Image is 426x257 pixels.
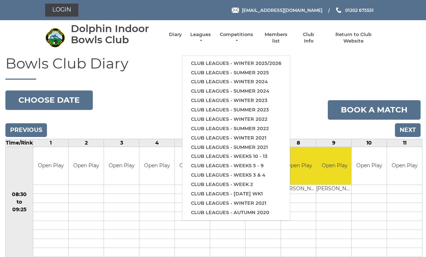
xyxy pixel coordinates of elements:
td: 11 [387,139,422,147]
td: 5 [175,139,210,147]
img: Phone us [336,7,341,13]
td: 8 [281,139,316,147]
div: Dolphin Indoor Bowls Club [71,23,162,45]
img: Email [232,8,239,13]
a: Diary [169,31,182,38]
h1: Bowls Club Diary [5,56,421,80]
td: Open Play [352,147,387,185]
input: Next [395,123,421,137]
td: Open Play [281,147,317,185]
a: Club leagues - Summer 2023 [182,105,290,115]
td: 2 [69,139,104,147]
td: Open Play [104,147,139,185]
a: Book a match [328,100,421,120]
button: Choose date [5,90,93,110]
a: Email [EMAIL_ADDRESS][DOMAIN_NAME] [232,7,322,14]
span: 01202 675551 [345,7,374,13]
td: Open Play [316,147,353,185]
a: Club leagues - Winter 2023 [182,96,290,105]
a: Members list [261,31,291,44]
span: [EMAIL_ADDRESS][DOMAIN_NAME] [242,7,322,13]
a: Club leagues - [DATE] wk1 [182,189,290,199]
a: Club leagues - Summer 2024 [182,87,290,96]
a: Phone us 01202 675551 [335,7,374,14]
a: Club leagues - Winter 2021 [182,199,290,208]
td: Time/Rink [6,139,33,147]
input: Previous [5,123,47,137]
ul: Leagues [182,56,290,221]
td: Open Play [175,147,210,185]
a: Club leagues - Winter 2024 [182,77,290,87]
a: Leagues [189,31,212,44]
a: Club leagues - Summer 2025 [182,68,290,77]
a: Competitions [219,31,254,44]
td: 4 [139,139,175,147]
img: Dolphin Indoor Bowls Club [45,28,65,48]
a: Club leagues - Weeks 5 - 9 [182,161,290,170]
a: Return to Club Website [326,31,381,44]
a: Club leagues - Summer 2021 [182,143,290,152]
td: Open Play [139,147,174,185]
td: 3 [104,139,139,147]
td: Open Play [33,147,68,185]
a: Club leagues - Summer 2022 [182,124,290,133]
a: Club leagues - Winter 2022 [182,115,290,124]
a: Club leagues - Winter 2021 [182,133,290,143]
td: Open Play [69,147,104,185]
a: Club Info [298,31,319,44]
a: Club leagues - Autumn 2020 [182,208,290,217]
td: 10 [352,139,387,147]
a: Club leagues - Winter 2025/2026 [182,59,290,68]
a: Login [45,4,78,17]
td: 9 [316,139,352,147]
td: [PERSON_NAME] [281,185,317,194]
td: 1 [33,139,69,147]
a: Club leagues - Weeks 3 & 4 [182,170,290,180]
a: Club leagues - Week 2 [182,180,290,189]
a: Club leagues - Weeks 10 - 13 [182,152,290,161]
td: Open Play [387,147,422,185]
td: [PERSON_NAME] [316,185,353,194]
